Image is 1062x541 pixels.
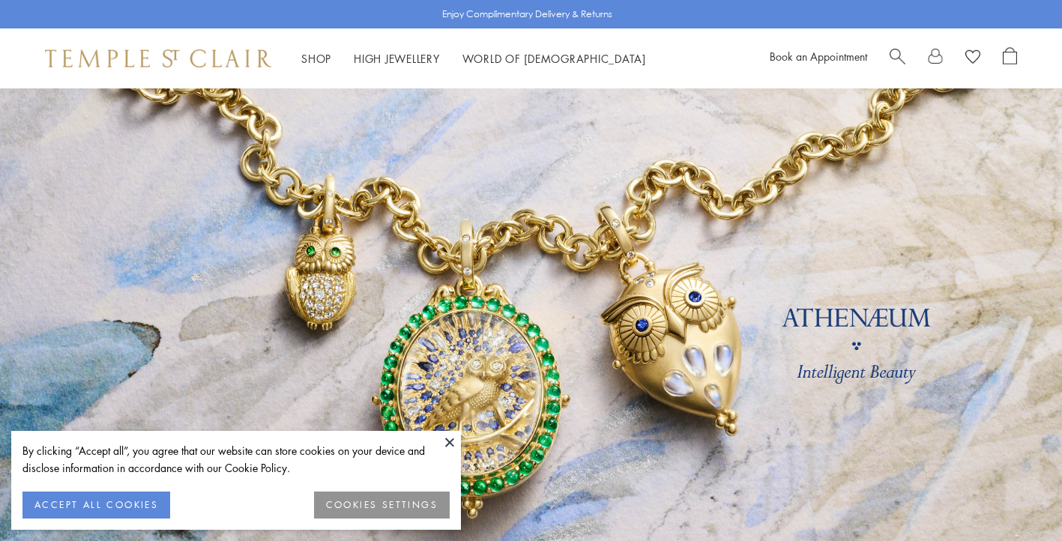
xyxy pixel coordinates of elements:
[442,7,612,22] p: Enjoy Complimentary Delivery & Returns
[965,47,980,70] a: View Wishlist
[770,49,867,64] a: Book an Appointment
[890,47,905,70] a: Search
[22,492,170,519] button: ACCEPT ALL COOKIES
[987,471,1047,526] iframe: Gorgias live chat messenger
[22,442,450,477] div: By clicking “Accept all”, you agree that our website can store cookies on your device and disclos...
[1003,47,1017,70] a: Open Shopping Bag
[462,51,646,66] a: World of [DEMOGRAPHIC_DATA]World of [DEMOGRAPHIC_DATA]
[301,51,331,66] a: ShopShop
[354,51,440,66] a: High JewelleryHigh Jewellery
[301,49,646,68] nav: Main navigation
[45,49,271,67] img: Temple St. Clair
[314,492,450,519] button: COOKIES SETTINGS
